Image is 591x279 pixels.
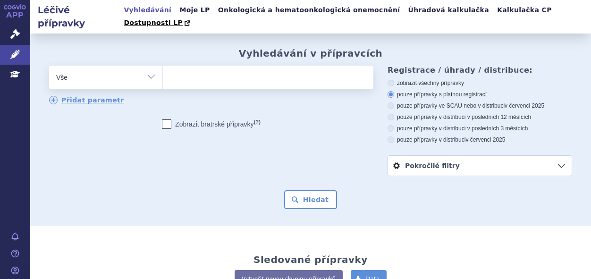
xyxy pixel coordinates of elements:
h2: Vyhledávání v přípravcích [239,48,383,59]
span: v červenci 2025 [505,102,544,109]
label: Zobrazit bratrské přípravky [162,119,261,129]
button: Hledat [284,190,338,209]
label: pouze přípravky v distribuci [388,136,572,144]
h2: Léčivé přípravky [30,3,121,30]
h2: Sledované přípravky [253,254,368,265]
label: pouze přípravky s platnou registrací [388,91,572,98]
a: Kalkulačka CP [494,4,555,17]
a: Dostupnosti LP [121,17,195,30]
span: Dostupnosti LP [124,19,183,26]
label: zobrazit všechny přípravky [388,79,572,87]
h3: Registrace / úhrady / distribuce: [388,66,572,75]
label: pouze přípravky v distribuci v posledních 12 měsících [388,113,572,121]
a: Úhradová kalkulačka [405,4,492,17]
span: v červenci 2025 [465,136,505,143]
a: Přidat parametr [49,96,124,104]
a: Vyhledávání [121,4,174,17]
abbr: (?) [254,119,261,125]
label: pouze přípravky ve SCAU nebo v distribuci [388,102,572,110]
a: Moje LP [177,4,212,17]
a: Pokročilé filtry [388,156,572,176]
a: Onkologická a hematoonkologická onemocnění [215,4,403,17]
label: pouze přípravky v distribuci v posledních 3 měsících [388,125,572,132]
